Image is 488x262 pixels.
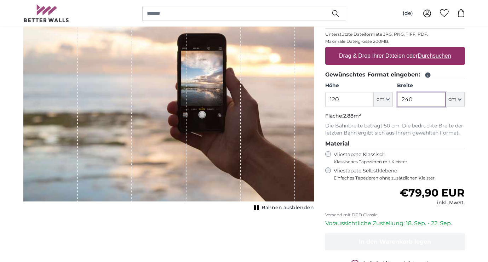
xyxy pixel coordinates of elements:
u: Durchsuchen [418,53,451,59]
span: Einfaches Tapezieren ohne zusätzlichen Kleister [334,175,465,181]
span: €79,90 EUR [400,186,465,199]
legend: Gewünschtes Format eingeben: [325,70,465,79]
div: inkl. MwSt. [400,199,465,206]
label: Höhe [325,82,393,89]
span: cm [448,96,457,103]
span: Bahnen ausblenden [262,204,314,211]
button: (de) [397,7,419,20]
button: cm [374,92,393,107]
label: Vliestapete Klassisch [334,151,459,165]
legend: Material [325,139,465,148]
span: cm [377,96,385,103]
button: Bahnen ausblenden [252,203,314,213]
p: Voraussichtliche Zustellung: 18. Sep. - 22. Sep. [325,219,465,228]
p: Maximale Dateigrösse 200MB. [325,39,465,44]
span: Klassisches Tapezieren mit Kleister [334,159,459,165]
span: 2.88m² [343,113,361,119]
p: Die Bahnbreite beträgt 50 cm. Die bedruckte Breite der letzten Bahn ergibt sich aus Ihrem gewählt... [325,123,465,137]
p: Versand mit DPD Classic [325,212,465,218]
p: Unterstützte Dateiformate JPG, PNG, TIFF, PDF. [325,32,465,37]
span: In den Warenkorb legen [359,238,431,245]
img: Betterwalls [23,4,69,22]
label: Vliestapete Selbstklebend [334,167,465,181]
button: cm [446,92,465,107]
label: Breite [397,82,465,89]
p: Fläche: [325,113,465,120]
label: Drag & Drop Ihrer Dateien oder [336,49,454,63]
button: In den Warenkorb legen [325,233,465,250]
